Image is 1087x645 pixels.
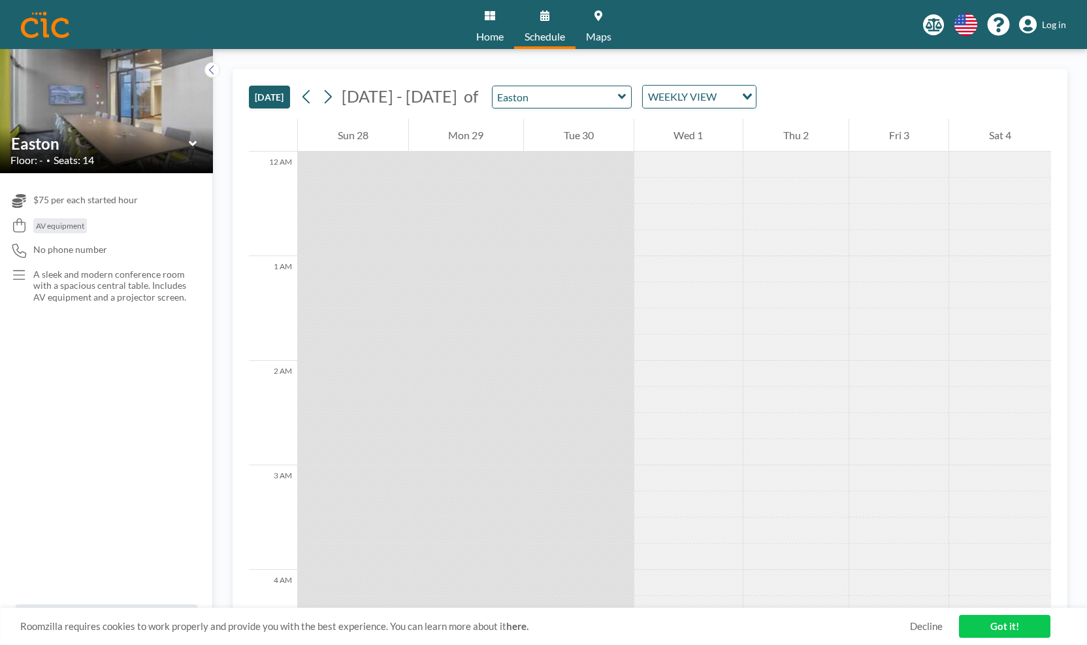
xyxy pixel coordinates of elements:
[1019,16,1066,34] a: Log in
[249,86,290,108] button: [DATE]
[524,119,634,152] div: Tue 30
[33,269,187,303] p: A sleek and modern conference room with a spacious central table. Includes AV equipment and a pro...
[586,31,611,42] span: Maps
[33,244,107,256] span: No phone number
[249,256,297,361] div: 1 AM
[21,12,69,38] img: organization-logo
[645,88,719,105] span: WEEKLY VIEW
[10,154,43,167] span: Floor: -
[54,154,94,167] span: Seats: 14
[36,221,84,231] span: AV equipment
[525,31,565,42] span: Schedule
[249,361,297,465] div: 2 AM
[11,134,189,153] input: Easton
[634,119,743,152] div: Wed 1
[493,86,618,108] input: Easton
[46,156,50,165] span: •
[33,194,138,206] span: $75 per each started hour
[342,86,457,106] span: [DATE] - [DATE]
[464,86,478,107] span: of
[16,604,197,629] button: All resources
[1042,19,1066,31] span: Log in
[949,119,1051,152] div: Sat 4
[910,620,943,633] a: Decline
[476,31,504,42] span: Home
[721,88,734,105] input: Search for option
[249,152,297,256] div: 12 AM
[20,620,910,633] span: Roomzilla requires cookies to work properly and provide you with the best experience. You can lea...
[743,119,849,152] div: Thu 2
[959,615,1050,638] a: Got it!
[298,119,408,152] div: Sun 28
[249,465,297,570] div: 3 AM
[409,119,524,152] div: Mon 29
[506,620,528,632] a: here.
[643,86,756,108] div: Search for option
[849,119,949,152] div: Fri 3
